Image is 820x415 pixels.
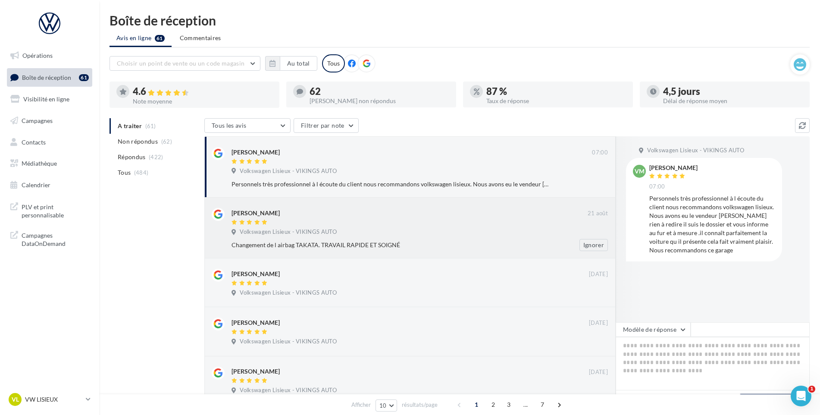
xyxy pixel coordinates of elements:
span: Opérations [22,52,53,59]
span: 1 [469,398,483,412]
div: 62 [310,87,449,96]
div: [PERSON_NAME] [232,367,280,376]
span: Contacts [22,138,46,145]
button: Au total [280,56,317,71]
span: Tous les avis [212,122,247,129]
button: Tous les avis [204,118,291,133]
span: 2 [486,398,500,412]
span: Volkswagen Lisieux - VIKINGS AUTO [240,387,337,394]
span: Afficher [351,401,371,409]
span: Non répondus [118,137,158,146]
span: Volkswagen Lisieux - VIKINGS AUTO [240,228,337,236]
span: Boîte de réception [22,73,71,81]
a: VL VW LISIEUX [7,391,92,408]
span: PLV et print personnalisable [22,201,89,220]
div: Personnels très professionnel à l écoute du client nous recommandons volkswagen lisieux. Nous avo... [649,194,775,255]
div: Changement de l airbag TAKATA. TRAVAIL RAPIDE ET SOIGNÉ [232,241,552,249]
button: Filtrer par note [294,118,359,133]
span: 3 [502,398,516,412]
div: Boîte de réception [110,14,810,27]
span: Volkswagen Lisieux - VIKINGS AUTO [240,167,337,175]
span: 07:00 [649,183,665,191]
span: Choisir un point de vente ou un code magasin [117,60,244,67]
iframe: Intercom live chat [791,386,811,406]
span: Visibilité en ligne [23,95,69,103]
span: (484) [134,169,149,176]
div: Délai de réponse moyen [663,98,803,104]
span: Calendrier [22,181,50,189]
div: [PERSON_NAME] [232,148,280,157]
a: Campagnes [5,112,94,130]
div: [PERSON_NAME] [232,270,280,278]
div: 61 [79,74,89,81]
span: 10 [379,402,387,409]
span: Commentaires [180,34,221,42]
span: VM [635,167,645,176]
a: Calendrier [5,176,94,194]
p: VW LISIEUX [25,395,82,404]
div: Taux de réponse [486,98,626,104]
span: Répondus [118,153,146,161]
a: Opérations [5,47,94,65]
span: (422) [149,154,163,160]
span: Campagnes DataOnDemand [22,230,89,248]
a: Boîte de réception61 [5,68,94,87]
div: Personnels très professionnel à l écoute du client nous recommandons volkswagen lisieux. Nous avo... [232,180,552,189]
span: [DATE] [589,368,608,376]
span: ... [519,398,532,412]
span: Campagnes [22,117,53,124]
a: PLV et print personnalisable [5,198,94,223]
span: 21 août [588,210,608,217]
button: Choisir un point de vente ou un code magasin [110,56,260,71]
span: VL [12,395,19,404]
div: [PERSON_NAME] [232,318,280,327]
button: 10 [376,399,397,412]
span: Volkswagen Lisieux - VIKINGS AUTO [240,289,337,297]
span: (62) [161,138,172,145]
span: 1 [808,386,815,393]
div: [PERSON_NAME] [649,165,698,171]
div: 4,5 jours [663,87,803,96]
a: Campagnes DataOnDemand [5,226,94,252]
span: 7 [535,398,549,412]
span: [DATE] [589,319,608,327]
button: Ignorer [579,239,608,251]
div: Tous [322,54,345,72]
span: Tous [118,168,131,177]
button: Au total [265,56,317,71]
div: 87 % [486,87,626,96]
a: Contacts [5,133,94,151]
span: 07:00 [592,149,608,157]
div: 4.6 [133,87,272,97]
span: Volkswagen Lisieux - VIKINGS AUTO [240,338,337,346]
span: résultats/page [402,401,438,409]
div: Note moyenne [133,98,272,104]
span: Volkswagen Lisieux - VIKINGS AUTO [647,147,744,154]
span: Médiathèque [22,160,57,167]
a: Médiathèque [5,154,94,173]
button: Modèle de réponse [616,322,691,337]
div: [PERSON_NAME] [232,209,280,217]
span: [DATE] [589,270,608,278]
a: Visibilité en ligne [5,90,94,108]
div: [PERSON_NAME] non répondus [310,98,449,104]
